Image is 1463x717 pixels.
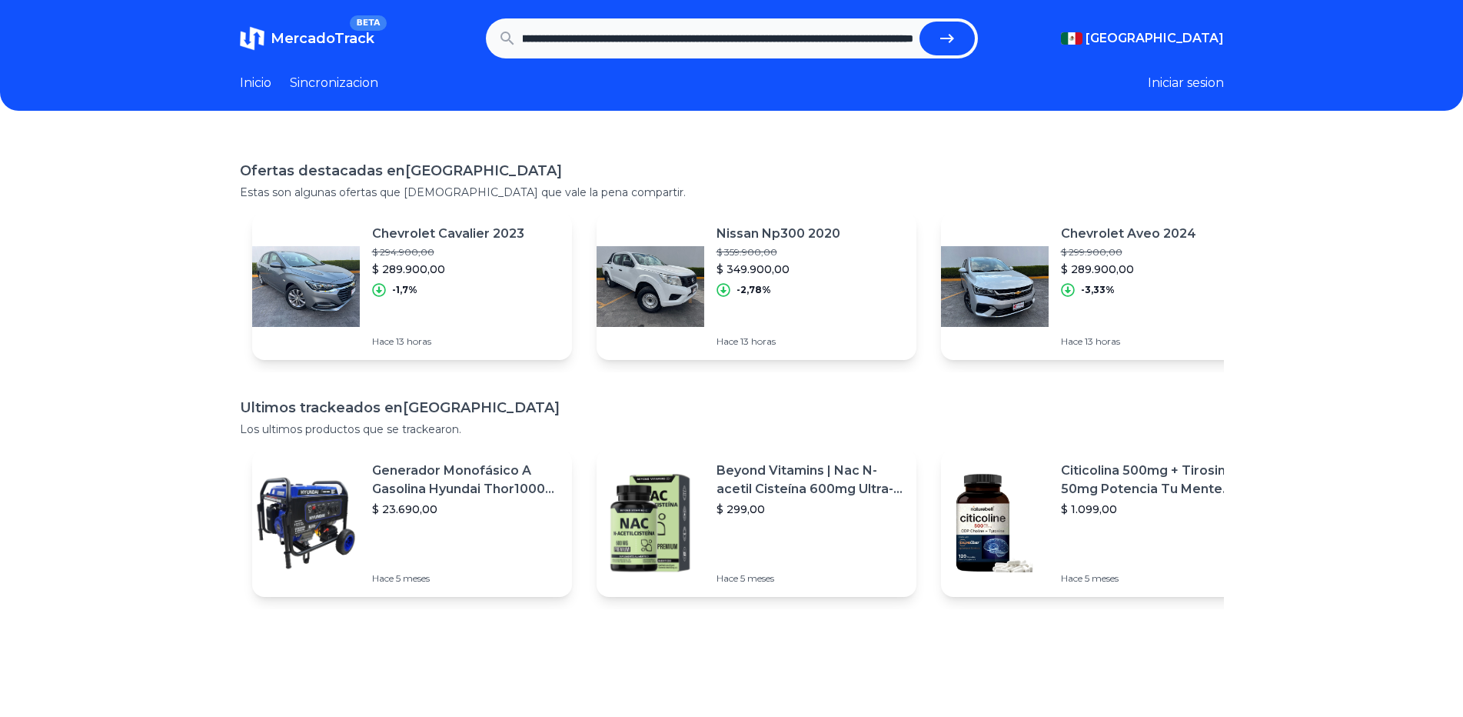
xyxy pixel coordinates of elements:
p: $ 289.900,00 [1061,262,1196,277]
span: BETA [350,15,386,31]
span: MercadoTrack [271,30,374,47]
img: Featured image [597,469,704,577]
button: [GEOGRAPHIC_DATA] [1061,29,1224,48]
img: Featured image [252,232,360,340]
p: -3,33% [1081,284,1115,296]
p: Beyond Vitamins | Nac N-acetil Cisteína 600mg Ultra-premium Con Inulina De Agave (prebiótico Natu... [717,462,904,499]
span: [GEOGRAPHIC_DATA] [1086,29,1224,48]
img: MercadoTrack [240,26,264,51]
img: Mexico [1061,32,1082,45]
p: Nissan Np300 2020 [717,225,840,243]
img: Featured image [597,232,704,340]
h1: Ultimos trackeados en [GEOGRAPHIC_DATA] [240,397,1224,419]
p: Citicolina 500mg + Tirosina 50mg Potencia Tu Mente (120caps) Sabor Sin Sabor [1061,462,1249,499]
p: $ 23.690,00 [372,502,560,517]
a: Featured imageGenerador Monofásico A Gasolina Hyundai Thor10000 P 11.5 Kw$ 23.690,00Hace 5 meses [252,449,572,597]
p: $ 349.900,00 [717,262,840,277]
p: $ 359.900,00 [717,246,840,258]
h1: Ofertas destacadas en [GEOGRAPHIC_DATA] [240,160,1224,182]
a: Sincronizacion [290,74,378,92]
p: Los ultimos productos que se trackearon. [240,422,1224,437]
a: MercadoTrackBETA [240,26,374,51]
img: Featured image [252,469,360,577]
p: Hace 5 meses [372,572,560,585]
p: $ 299,00 [717,502,904,517]
p: Hace 5 meses [717,572,904,585]
p: $ 1.099,00 [1061,502,1249,517]
a: Featured imageChevrolet Aveo 2024$ 299.900,00$ 289.900,00-3,33%Hace 13 horas [941,212,1261,360]
img: Featured image [941,469,1049,577]
a: Featured imageBeyond Vitamins | Nac N-acetil Cisteína 600mg Ultra-premium Con Inulina De Agave (p... [597,449,916,597]
button: Iniciar sesion [1148,74,1224,92]
p: -2,78% [736,284,771,296]
img: Featured image [941,232,1049,340]
p: Hace 13 horas [717,335,840,348]
p: Hace 5 meses [1061,572,1249,585]
p: Chevrolet Cavalier 2023 [372,225,524,243]
p: Hace 13 horas [372,335,524,348]
a: Featured imageNissan Np300 2020$ 359.900,00$ 349.900,00-2,78%Hace 13 horas [597,212,916,360]
p: Estas son algunas ofertas que [DEMOGRAPHIC_DATA] que vale la pena compartir. [240,185,1224,200]
p: Chevrolet Aveo 2024 [1061,225,1196,243]
a: Featured imageChevrolet Cavalier 2023$ 294.900,00$ 289.900,00-1,7%Hace 13 horas [252,212,572,360]
a: Inicio [240,74,271,92]
p: Generador Monofásico A Gasolina Hyundai Thor10000 P 11.5 Kw [372,462,560,499]
a: Featured imageCiticolina 500mg + Tirosina 50mg Potencia Tu Mente (120caps) Sabor Sin Sabor$ 1.099... [941,449,1261,597]
p: Hace 13 horas [1061,335,1196,348]
p: $ 289.900,00 [372,262,524,277]
p: $ 299.900,00 [1061,246,1196,258]
p: $ 294.900,00 [372,246,524,258]
p: -1,7% [392,284,417,296]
